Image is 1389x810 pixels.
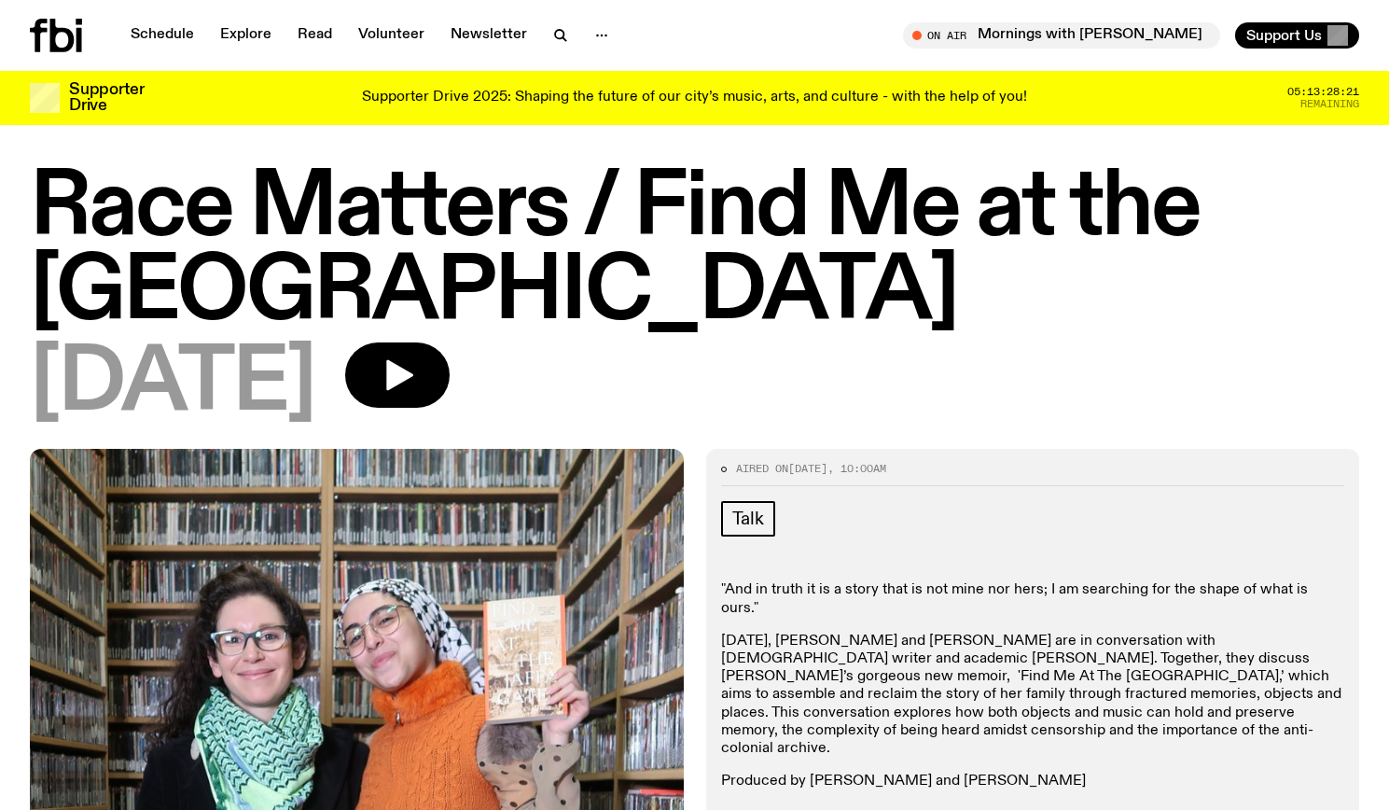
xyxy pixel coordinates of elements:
span: Aired on [736,461,788,476]
span: Support Us [1246,27,1322,44]
p: Produced by [PERSON_NAME] and [PERSON_NAME] [721,773,1345,790]
span: [DATE] [788,461,827,476]
a: Explore [209,22,283,49]
a: Newsletter [439,22,538,49]
a: Volunteer [347,22,436,49]
h1: Race Matters / Find Me at the [GEOGRAPHIC_DATA] [30,167,1359,335]
span: [DATE] [30,342,315,426]
button: On AirMornings with [PERSON_NAME] / going All Out [903,22,1220,49]
a: Talk [721,501,775,537]
a: Schedule [119,22,205,49]
span: Remaining [1300,99,1359,109]
h3: Supporter Drive [69,82,144,114]
p: "And in truth it is a story that is not mine nor hers; I am searching for the shape of what is ou... [721,581,1345,617]
p: [DATE], [PERSON_NAME] and [PERSON_NAME] are in conversation with [DEMOGRAPHIC_DATA] writer and ac... [721,633,1345,758]
span: , 10:00am [827,461,886,476]
button: Support Us [1235,22,1359,49]
span: Talk [732,509,764,529]
a: Read [286,22,343,49]
span: 05:13:28:21 [1287,87,1359,97]
p: Supporter Drive 2025: Shaping the future of our city’s music, arts, and culture - with the help o... [362,90,1027,106]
